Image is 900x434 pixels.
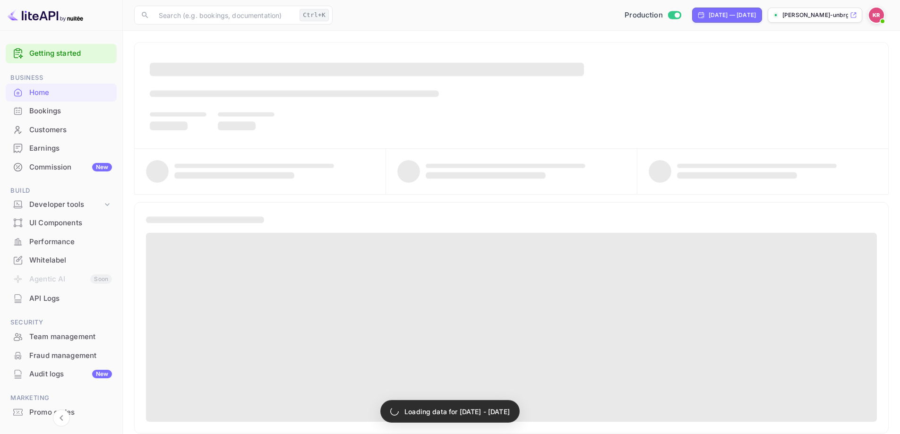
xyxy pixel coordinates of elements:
[6,84,117,101] a: Home
[6,158,117,177] div: CommissionNew
[625,10,663,21] span: Production
[6,317,117,328] span: Security
[6,233,117,251] div: Performance
[6,84,117,102] div: Home
[6,328,117,345] a: Team management
[6,121,117,138] a: Customers
[29,350,112,361] div: Fraud management
[6,289,117,307] a: API Logs
[6,186,117,196] span: Build
[29,293,112,304] div: API Logs
[153,6,296,25] input: Search (e.g. bookings, documentation)
[6,393,117,403] span: Marketing
[92,163,112,171] div: New
[6,214,117,231] a: UI Components
[6,328,117,346] div: Team management
[404,407,510,417] p: Loading data for [DATE] - [DATE]
[92,370,112,378] div: New
[6,121,117,139] div: Customers
[6,347,117,365] div: Fraud management
[6,102,117,119] a: Bookings
[6,403,117,422] div: Promo codes
[8,8,83,23] img: LiteAPI logo
[6,73,117,83] span: Business
[621,10,685,21] div: Switch to Sandbox mode
[6,196,117,213] div: Developer tools
[6,44,117,63] div: Getting started
[29,143,112,154] div: Earnings
[29,332,112,342] div: Team management
[29,255,112,266] div: Whitelabel
[29,125,112,136] div: Customers
[53,409,70,426] button: Collapse navigation
[29,162,112,173] div: Commission
[29,407,112,418] div: Promo codes
[782,11,848,19] p: [PERSON_NAME]-unbrg.[PERSON_NAME]...
[300,9,329,21] div: Ctrl+K
[6,289,117,308] div: API Logs
[6,233,117,250] a: Performance
[29,48,112,59] a: Getting started
[6,365,117,383] div: Audit logsNew
[29,199,103,210] div: Developer tools
[6,158,117,176] a: CommissionNew
[709,11,756,19] div: [DATE] — [DATE]
[6,139,117,157] a: Earnings
[29,106,112,117] div: Bookings
[6,251,117,270] div: Whitelabel
[6,347,117,364] a: Fraud management
[6,251,117,269] a: Whitelabel
[29,218,112,229] div: UI Components
[869,8,884,23] img: Kobus Roux
[6,365,117,383] a: Audit logsNew
[6,403,117,421] a: Promo codes
[29,87,112,98] div: Home
[29,237,112,247] div: Performance
[6,139,117,158] div: Earnings
[29,369,112,380] div: Audit logs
